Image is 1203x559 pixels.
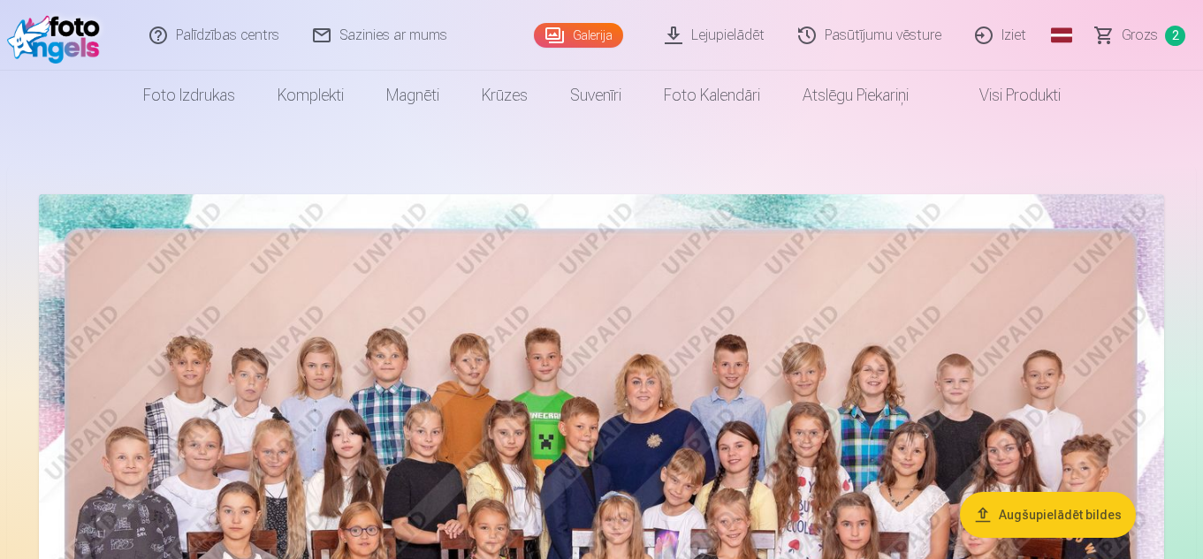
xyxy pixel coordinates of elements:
[643,71,781,120] a: Foto kalendāri
[461,71,549,120] a: Krūzes
[549,71,643,120] a: Suvenīri
[960,492,1136,538] button: Augšupielādēt bildes
[365,71,461,120] a: Magnēti
[256,71,365,120] a: Komplekti
[122,71,256,120] a: Foto izdrukas
[930,71,1082,120] a: Visi produkti
[534,23,623,48] a: Galerija
[1165,26,1185,46] span: 2
[781,71,930,120] a: Atslēgu piekariņi
[7,7,109,64] img: /fa1
[1122,25,1158,46] span: Grozs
